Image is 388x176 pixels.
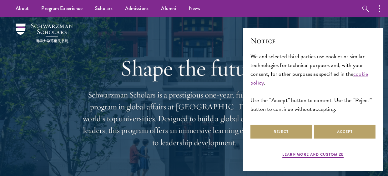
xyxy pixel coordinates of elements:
button: Reject [250,125,312,139]
img: Schwarzman Scholars [16,23,73,43]
button: Learn more and customize [282,152,344,159]
p: Schwarzman Scholars is a prestigious one-year, fully funded master’s program in global affairs at... [82,89,307,148]
h2: Notice [250,35,375,46]
button: Accept [314,125,375,139]
a: cookie policy [250,70,368,87]
div: We and selected third parties use cookies or similar technologies for technical purposes and, wit... [250,52,375,114]
h1: Shape the future. [82,55,307,81]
